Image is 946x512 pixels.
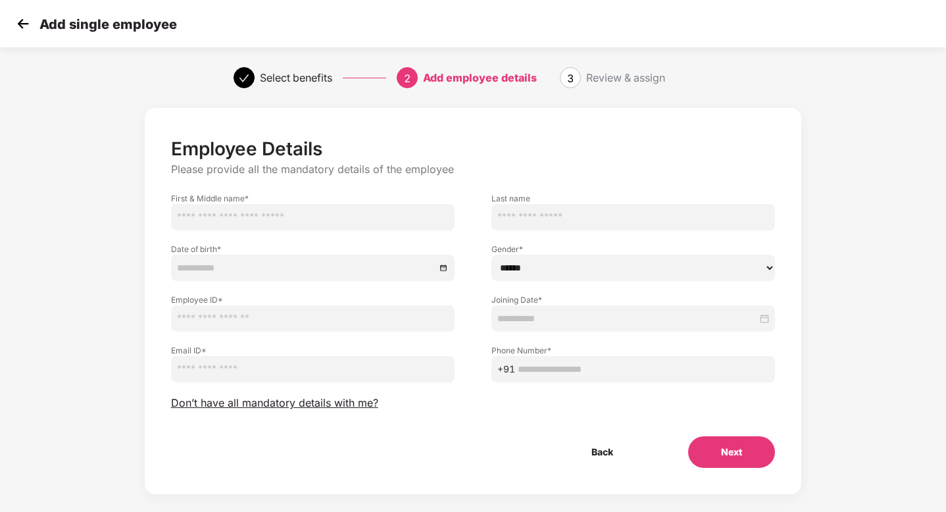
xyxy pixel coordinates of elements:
[39,16,177,32] p: Add single employee
[171,294,455,305] label: Employee ID
[13,14,33,34] img: svg+xml;base64,PHN2ZyB4bWxucz0iaHR0cDovL3d3dy53My5vcmcvMjAwMC9zdmciIHdpZHRoPSIzMCIgaGVpZ2h0PSIzMC...
[171,193,455,204] label: First & Middle name
[491,243,775,255] label: Gender
[171,138,776,160] p: Employee Details
[171,396,378,410] span: Don’t have all mandatory details with me?
[688,436,775,468] button: Next
[404,72,411,85] span: 2
[423,67,537,88] div: Add employee details
[559,436,646,468] button: Back
[586,67,665,88] div: Review & assign
[260,67,332,88] div: Select benefits
[497,362,515,376] span: +91
[171,163,776,176] p: Please provide all the mandatory details of the employee
[567,72,574,85] span: 3
[171,345,455,356] label: Email ID
[491,294,775,305] label: Joining Date
[491,193,775,204] label: Last name
[491,345,775,356] label: Phone Number
[239,73,249,84] span: check
[171,243,455,255] label: Date of birth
